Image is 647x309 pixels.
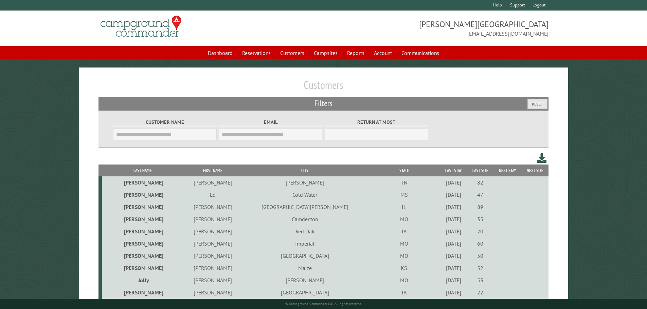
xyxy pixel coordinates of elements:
[238,46,275,59] a: Reservations
[440,165,467,176] th: Last Stay
[102,165,184,176] th: Last Name
[113,118,217,126] label: Customer Name
[368,237,440,250] td: MO
[441,289,466,296] div: [DATE]
[219,118,322,126] label: Email
[368,165,440,176] th: State
[241,213,368,225] td: Camdenton
[368,201,440,213] td: IL
[184,250,241,262] td: [PERSON_NAME]
[441,277,466,284] div: [DATE]
[325,118,428,126] label: Return at most
[467,201,493,213] td: 89
[368,274,440,286] td: MO
[285,302,362,306] small: © Campground Commander LLC. All rights reserved.
[368,213,440,225] td: MO
[184,237,241,250] td: [PERSON_NAME]
[441,216,466,223] div: [DATE]
[441,240,466,247] div: [DATE]
[102,237,184,250] td: [PERSON_NAME]
[441,265,466,271] div: [DATE]
[368,250,440,262] td: MO
[184,286,241,298] td: [PERSON_NAME]
[276,46,308,59] a: Customers
[441,179,466,186] div: [DATE]
[184,213,241,225] td: [PERSON_NAME]
[241,274,368,286] td: [PERSON_NAME]
[527,99,547,109] button: Reset
[537,152,547,165] a: Download this customer list (.csv)
[467,225,493,237] td: 20
[441,252,466,259] div: [DATE]
[241,237,368,250] td: Imperial
[184,274,241,286] td: [PERSON_NAME]
[467,286,493,298] td: 22
[397,46,443,59] a: Communications
[467,237,493,250] td: 60
[184,176,241,189] td: [PERSON_NAME]
[368,176,440,189] td: TN
[102,262,184,274] td: [PERSON_NAME]
[467,274,493,286] td: 53
[102,189,184,201] td: [PERSON_NAME]
[184,165,241,176] th: First Name
[521,165,549,176] th: Next Site
[368,225,440,237] td: IA
[102,201,184,213] td: [PERSON_NAME]
[493,165,521,176] th: Next Stay
[241,225,368,237] td: Red Oak
[184,201,241,213] td: [PERSON_NAME]
[241,176,368,189] td: [PERSON_NAME]
[102,213,184,225] td: [PERSON_NAME]
[98,78,549,97] h1: Customers
[368,286,440,298] td: IA
[102,225,184,237] td: [PERSON_NAME]
[368,262,440,274] td: KS
[467,213,493,225] td: 35
[441,228,466,235] div: [DATE]
[102,274,184,286] td: Jolly
[310,46,342,59] a: Campsites
[467,176,493,189] td: 82
[98,13,183,40] img: Campground Commander
[184,262,241,274] td: [PERSON_NAME]
[241,165,368,176] th: City
[241,262,368,274] td: Maize
[98,97,549,110] h2: Filters
[343,46,369,59] a: Reports
[241,286,368,298] td: [GEOGRAPHIC_DATA]
[467,262,493,274] td: 52
[204,46,237,59] a: Dashboard
[467,189,493,201] td: 47
[441,204,466,210] div: [DATE]
[467,165,493,176] th: Last Site
[241,189,368,201] td: Cold Water
[441,191,466,198] div: [DATE]
[370,46,396,59] a: Account
[368,189,440,201] td: MS
[241,201,368,213] td: [GEOGRAPHIC_DATA][PERSON_NAME]
[102,250,184,262] td: [PERSON_NAME]
[184,225,241,237] td: [PERSON_NAME]
[102,176,184,189] td: [PERSON_NAME]
[184,189,241,201] td: Ed
[102,286,184,298] td: [PERSON_NAME]
[467,250,493,262] td: 50
[241,250,368,262] td: [GEOGRAPHIC_DATA]
[324,19,549,38] span: [PERSON_NAME][GEOGRAPHIC_DATA] [EMAIL_ADDRESS][DOMAIN_NAME]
